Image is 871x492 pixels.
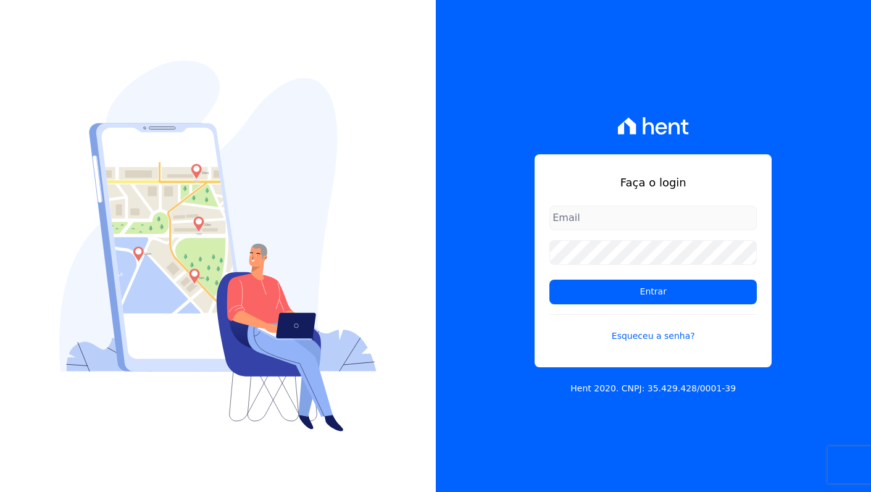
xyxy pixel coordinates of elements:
a: Esqueceu a senha? [549,314,757,343]
input: Email [549,206,757,230]
input: Entrar [549,280,757,304]
img: Login [59,60,377,432]
h1: Faça o login [549,174,757,191]
p: Hent 2020. CNPJ: 35.429.428/0001-39 [570,382,736,395]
